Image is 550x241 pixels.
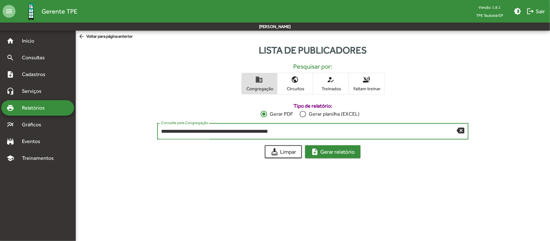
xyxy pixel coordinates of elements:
[81,63,545,70] h5: Pesquisar por:
[267,110,293,118] div: Gerar PDF
[3,5,15,18] mat-icon: menu
[157,102,468,110] label: Tipo de relatório:
[315,86,347,92] span: Treinados
[349,73,384,94] button: Faltam treinar
[351,86,383,92] span: Faltam treinar
[457,126,465,134] mat-icon: backspace
[305,145,361,158] button: Gerar relatório
[265,145,302,158] button: Limpar
[6,87,14,95] mat-icon: headset_mic
[76,43,550,57] div: Lista de publicadores
[327,76,335,83] mat-icon: how_to_reg
[18,104,53,112] span: Relatórios
[6,138,14,145] mat-icon: stadium
[526,5,545,17] span: Sair
[311,148,319,156] mat-icon: note_add
[363,76,371,83] mat-icon: voice_over_off
[6,71,14,78] mat-icon: note_add
[78,33,133,40] span: Voltar para página anterior
[15,1,77,22] a: Gerente TPE
[21,1,42,22] img: Logo
[78,33,86,40] mat-icon: arrow_back
[291,76,299,83] mat-icon: public
[311,146,355,158] span: Gerar relatório
[313,73,349,94] button: Treinados
[6,54,14,62] mat-icon: search
[6,104,14,112] mat-icon: print
[277,73,313,94] button: Circuitos
[6,154,14,162] mat-icon: school
[526,7,534,15] mat-icon: logout
[471,3,508,11] div: Versão: 1.8.1
[271,146,296,158] span: Limpar
[18,71,54,78] span: Cadastros
[256,76,263,83] mat-icon: domain
[6,37,14,45] mat-icon: home
[18,154,62,162] span: Treinamentos
[242,73,277,94] button: Congregação
[271,148,278,156] mat-icon: cleaning_services
[18,121,50,129] span: Gráficos
[514,7,521,15] mat-icon: brightness_medium
[18,37,43,45] span: Início
[6,121,14,129] mat-icon: multiline_chart
[18,54,53,62] span: Consultas
[306,110,360,118] div: Gerar planilha (EXCEL)
[524,5,547,17] button: Sair
[42,6,77,16] span: Gerente TPE
[279,86,311,92] span: Circuitos
[243,86,275,92] span: Congregação
[18,87,50,95] span: Serviços
[18,138,49,145] span: Eventos
[471,11,508,19] span: TPE Taubaté/SP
